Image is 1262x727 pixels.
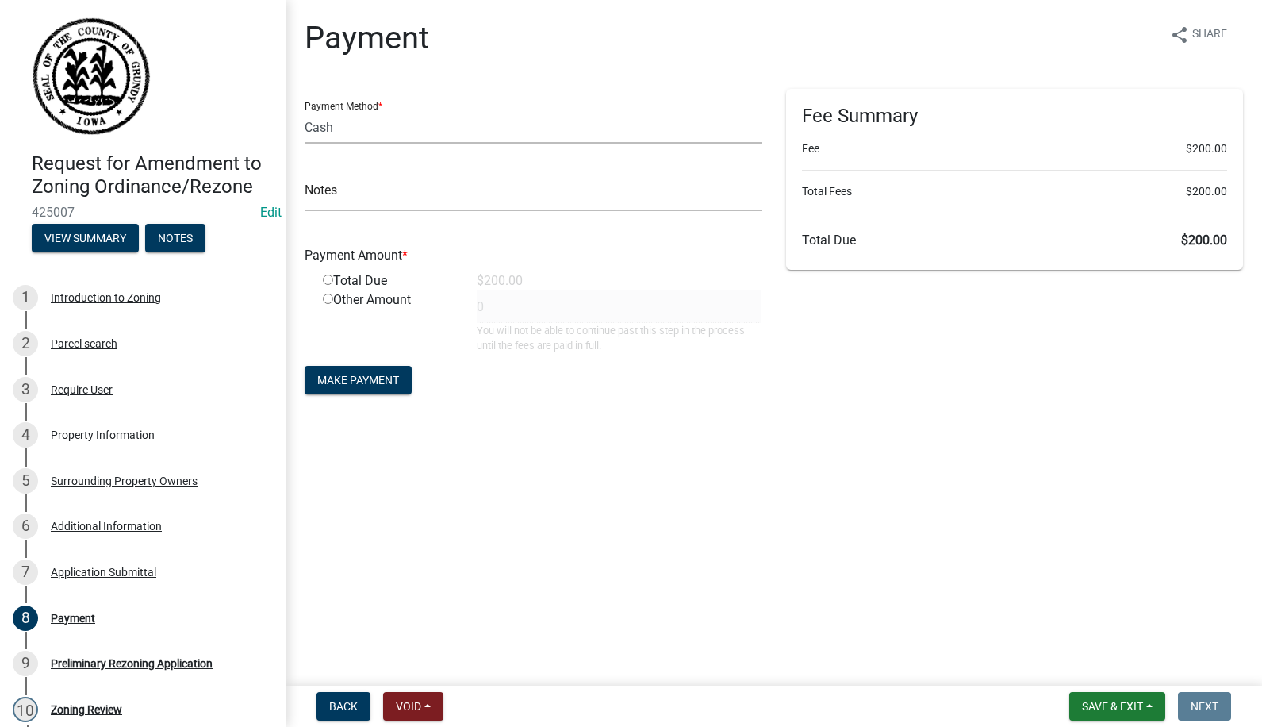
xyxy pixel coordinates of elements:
[329,700,358,713] span: Back
[51,429,155,440] div: Property Information
[51,338,117,349] div: Parcel search
[802,183,1228,200] li: Total Fees
[13,468,38,494] div: 5
[13,697,38,722] div: 10
[145,233,205,245] wm-modal-confirm: Notes
[32,205,254,220] span: 425007
[1186,140,1227,157] span: $200.00
[51,384,113,395] div: Require User
[51,292,161,303] div: Introduction to Zoning
[1192,25,1227,44] span: Share
[1191,700,1218,713] span: Next
[802,233,1228,248] h6: Total Due
[51,567,156,578] div: Application Submittal
[13,560,38,585] div: 7
[293,246,774,265] div: Payment Amount
[1069,692,1165,721] button: Save & Exit
[51,613,95,624] div: Payment
[802,105,1228,128] h6: Fee Summary
[13,422,38,448] div: 4
[260,205,282,220] a: Edit
[305,366,412,394] button: Make Payment
[32,17,151,136] img: Grundy County, Iowa
[383,692,443,721] button: Void
[32,233,139,245] wm-modal-confirm: Summary
[51,521,162,532] div: Additional Information
[51,658,213,669] div: Preliminary Rezoning Application
[13,377,38,402] div: 3
[311,290,465,353] div: Other Amount
[51,704,122,715] div: Zoning Review
[13,331,38,356] div: 2
[260,205,282,220] wm-modal-confirm: Edit Application Number
[317,374,399,387] span: Make Payment
[1170,25,1189,44] i: share
[1082,700,1143,713] span: Save & Exit
[13,606,38,631] div: 8
[305,19,429,57] h1: Payment
[13,514,38,539] div: 6
[311,271,465,290] div: Total Due
[13,651,38,676] div: 9
[32,152,273,198] h4: Request for Amendment to Zoning Ordinance/Rezone
[13,285,38,310] div: 1
[396,700,421,713] span: Void
[1181,233,1227,248] span: $200.00
[1178,692,1231,721] button: Next
[51,475,198,487] div: Surrounding Property Owners
[1157,19,1240,50] button: shareShare
[32,224,139,252] button: View Summary
[1186,183,1227,200] span: $200.00
[145,224,205,252] button: Notes
[802,140,1228,157] li: Fee
[316,692,370,721] button: Back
